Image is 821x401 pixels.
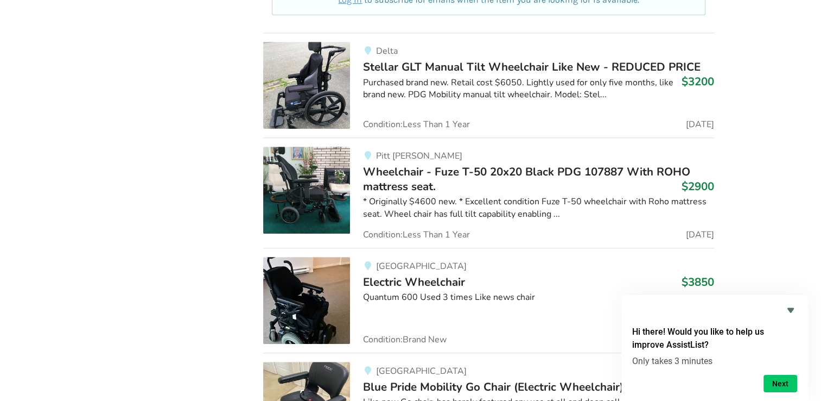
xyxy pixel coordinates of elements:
a: mobility-wheelchair - fuze t-50 20x20 black pdg 107887 with roho mattress seat.Pitt [PERSON_NAME]... [263,137,714,248]
span: [GEOGRAPHIC_DATA] [376,260,466,272]
div: Purchased brand new. Retail cost $6050. Lightly used for only five months, like brand new. PDG Mo... [363,77,714,102]
img: mobility-wheelchair - fuze t-50 20x20 black pdg 107887 with roho mattress seat. [263,147,350,234]
span: Condition: Less Than 1 Year [363,120,470,129]
a: mobility-electric wheelchair [GEOGRAPHIC_DATA]Electric Wheelchair$3850Quantum 600 Used 3 times Li... [263,248,714,353]
h3: $3850 [682,275,714,289]
span: [DATE] [686,120,714,129]
div: * Originally $4600 new. * Excellent condition Fuze T-50 wheelchair with Roho mattress seat. Wheel... [363,196,714,221]
img: mobility-stellar glt manual tilt wheelchair like new - reduced price [263,42,350,129]
span: Blue Pride Mobility Go Chair (Electric Wheelchair) [363,379,623,394]
a: mobility-stellar glt manual tilt wheelchair like new - reduced priceDeltaStellar GLT Manual Tilt ... [263,33,714,137]
span: Delta [376,45,397,57]
div: Hi there! Would you like to help us improve AssistList? [632,304,797,392]
h3: $3200 [682,74,714,89]
span: Condition: Brand New [363,335,447,344]
button: Next question [763,375,797,392]
span: Electric Wheelchair [363,274,465,290]
span: [DATE] [686,230,714,239]
p: Only takes 3 minutes [632,356,797,366]
span: Wheelchair - Fuze T-50 20x20 Black PDG 107887 With ROHO mattress seat. [363,164,690,193]
div: Quantum 600 Used 3 times Like news chair [363,291,714,304]
h2: Hi there! Would you like to help us improve AssistList? [632,325,797,352]
span: Condition: Less Than 1 Year [363,230,470,239]
button: Hide survey [784,304,797,317]
span: Pitt [PERSON_NAME] [376,150,462,162]
img: mobility-electric wheelchair [263,257,350,344]
h3: $2900 [682,179,714,193]
span: Stellar GLT Manual Tilt Wheelchair Like New - REDUCED PRICE [363,59,701,74]
span: [GEOGRAPHIC_DATA] [376,365,466,377]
